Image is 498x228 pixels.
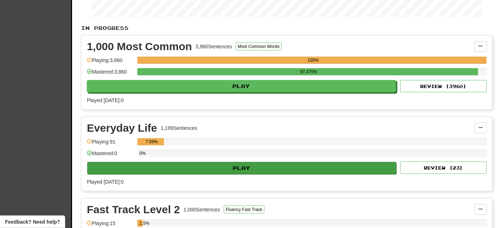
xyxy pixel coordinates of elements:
[81,25,493,32] p: In Progress
[236,43,282,51] button: Most Common Words
[87,138,134,150] div: Playing: 91
[139,138,164,145] div: 7.59%
[87,57,134,69] div: Playing: 3,960
[87,162,396,174] button: Play
[400,80,487,92] button: Review (3960)
[139,57,487,64] div: 100%
[87,150,134,162] div: Mastered: 0
[196,43,232,50] div: 3,960 Sentences
[139,68,478,75] div: 97.475%
[224,206,264,214] button: Fluency Fast Track
[87,97,124,103] span: Played [DATE]: 0
[87,68,134,80] div: Mastered: 3,860
[139,220,142,227] div: 1.5%
[87,123,157,133] div: Everyday Life
[87,179,124,185] span: Played [DATE]: 0
[87,80,396,92] button: Play
[184,206,220,213] div: 1,000 Sentences
[400,162,487,174] button: Review (23)
[5,218,60,225] span: Open feedback widget
[87,204,180,215] div: Fast Track Level 2
[161,124,197,132] div: 1,199 Sentences
[87,41,192,52] div: 1,000 Most Common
